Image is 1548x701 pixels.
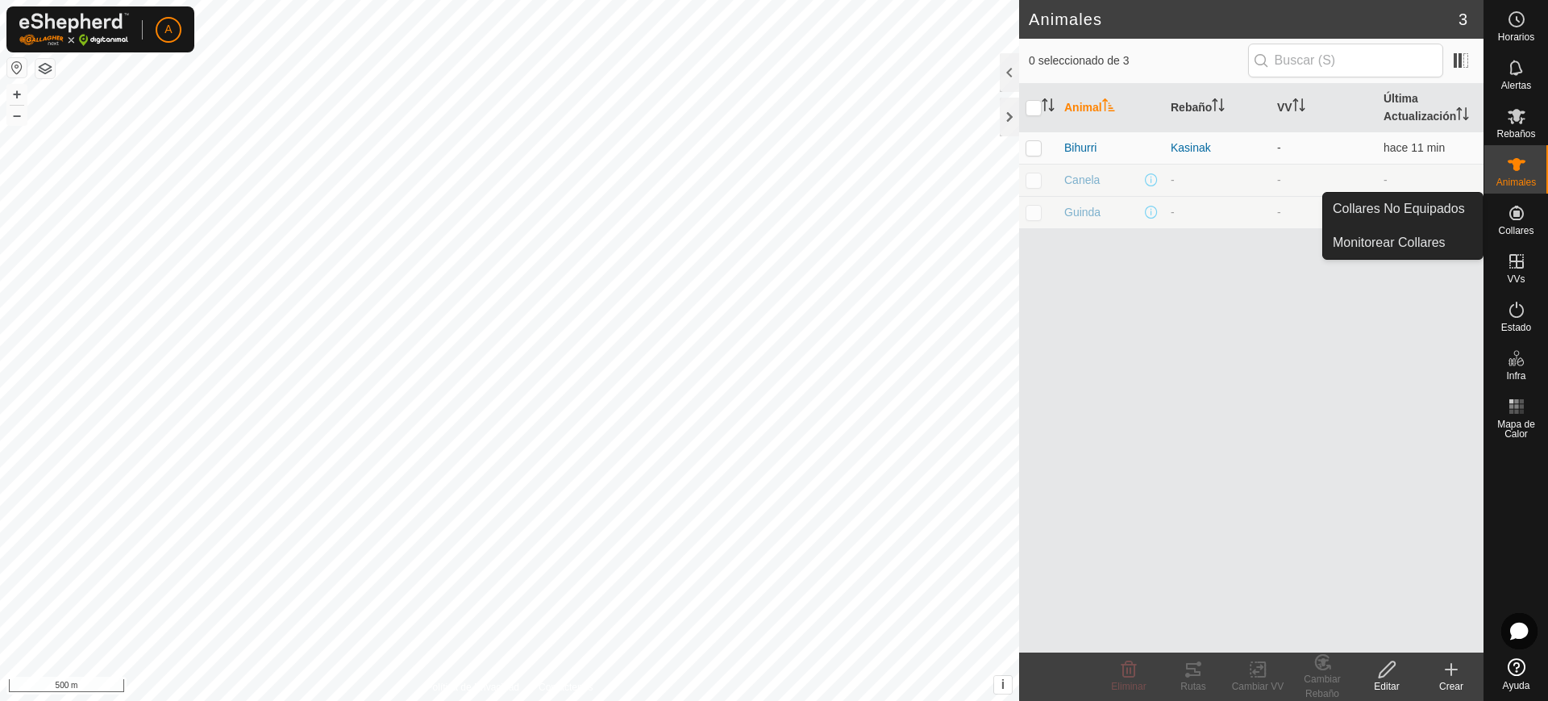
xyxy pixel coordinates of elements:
span: 0 seleccionado de 3 [1029,52,1248,69]
span: 3 [1459,7,1467,31]
span: Animales [1496,177,1536,187]
div: Cambiar Rebaño [1290,672,1354,701]
a: Política de Privacidad [427,680,519,695]
span: Alertas [1501,81,1531,90]
img: Logo Gallagher [19,13,129,46]
div: - [1171,172,1264,189]
div: Rutas [1161,679,1225,694]
span: Canela [1064,172,1100,189]
span: Mapa de Calor [1488,419,1544,439]
span: 14 ago 2025, 8:32 [1384,141,1445,154]
p-sorticon: Activar para ordenar [1042,101,1055,114]
button: i [994,676,1012,694]
input: Buscar (S) [1248,44,1443,77]
span: i [1001,678,1005,691]
h2: Animales [1029,10,1459,29]
span: Eliminar [1111,681,1146,692]
span: Infra [1506,371,1525,381]
span: Guinda [1064,204,1101,221]
span: Rebaños [1496,129,1535,139]
a: Contáctenos [539,680,593,695]
th: Última Actualización [1377,84,1483,132]
span: VVs [1507,274,1525,284]
p-sorticon: Activar para ordenar [1212,101,1225,114]
a: Ayuda [1484,652,1548,697]
button: – [7,106,27,125]
span: A [164,21,172,38]
span: Monitorear Collares [1333,233,1446,252]
div: Cambiar VV [1225,679,1290,694]
div: Editar [1354,679,1419,694]
button: + [7,85,27,104]
button: Capas del Mapa [35,59,55,78]
th: VV [1271,84,1377,132]
a: Collares No Equipados [1323,193,1483,225]
p-sorticon: Activar para ordenar [1102,101,1115,114]
div: Kasinak [1171,140,1264,156]
div: Crear [1419,679,1483,694]
p-sorticon: Activar para ordenar [1292,101,1305,114]
span: Horarios [1498,32,1534,42]
th: Animal [1058,84,1164,132]
div: - [1171,204,1264,221]
span: Collares No Equipados [1333,199,1465,219]
th: Rebaño [1164,84,1271,132]
app-display-virtual-paddock-transition: - [1277,173,1281,186]
p-sorticon: Activar para ordenar [1456,110,1469,123]
span: Bihurri [1064,140,1096,156]
span: Estado [1501,323,1531,332]
span: Ayuda [1503,681,1530,691]
app-display-virtual-paddock-transition: - [1277,141,1281,154]
a: Monitorear Collares [1323,227,1483,259]
span: - [1384,173,1388,186]
span: Collares [1498,226,1533,236]
app-display-virtual-paddock-transition: - [1277,206,1281,219]
button: Restablecer Mapa [7,58,27,77]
